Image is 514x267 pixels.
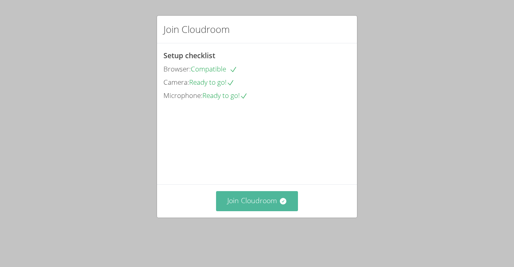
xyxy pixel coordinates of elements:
button: Join Cloudroom [216,191,298,211]
span: Browser: [163,64,191,73]
span: Compatible [191,64,237,73]
span: Microphone: [163,91,202,100]
span: Ready to go! [189,77,235,87]
h2: Join Cloudroom [163,22,230,37]
span: Setup checklist [163,51,215,60]
span: Camera: [163,77,189,87]
span: Ready to go! [202,91,248,100]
